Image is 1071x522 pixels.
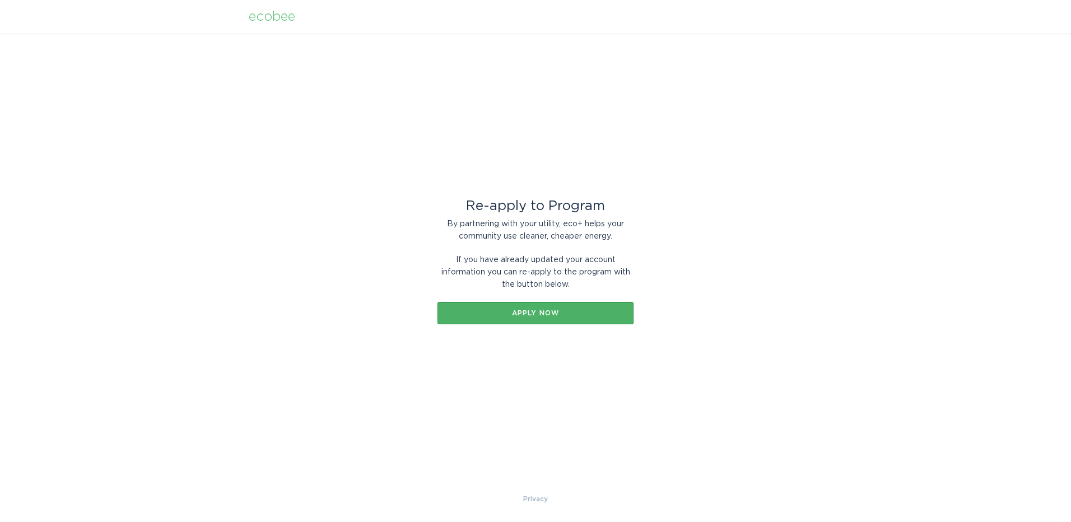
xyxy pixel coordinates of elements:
a: Privacy Policy & Terms of Use [523,493,548,505]
div: If you have already updated your account information you can re-apply to the program with the but... [437,254,634,291]
div: By partnering with your utility, eco+ helps your community use cleaner, cheaper energy. [437,218,634,243]
div: Apply now [443,310,628,316]
div: ecobee [249,11,295,23]
button: Apply now [437,302,634,324]
div: Re-apply to Program [437,200,634,212]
